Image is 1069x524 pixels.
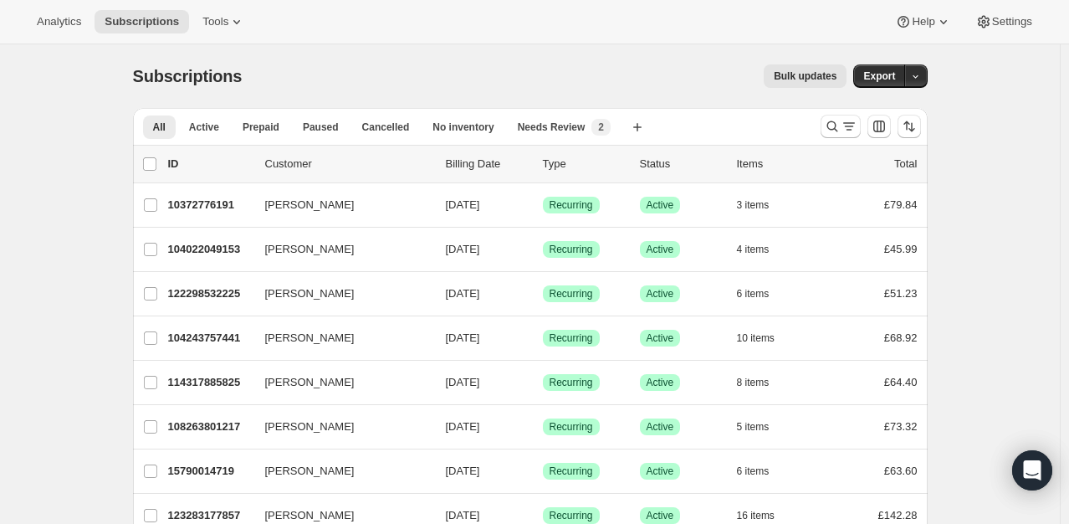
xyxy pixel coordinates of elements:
span: 5 items [737,420,770,434]
span: Settings [992,15,1032,28]
span: £79.84 [884,198,918,211]
p: Billing Date [446,156,529,172]
span: Analytics [37,15,81,28]
p: 104243757441 [168,330,252,347]
div: 104022049153[PERSON_NAME][DATE]SuccessRecurringSuccessActive4 items£45.99 [168,238,918,261]
button: Export [853,64,905,88]
span: Recurring [550,287,593,301]
button: [PERSON_NAME] [255,280,422,307]
span: £51.23 [884,287,918,300]
span: [DATE] [446,420,480,433]
div: Open Intercom Messenger [1012,450,1052,491]
button: [PERSON_NAME] [255,458,422,485]
div: 114317885825[PERSON_NAME][DATE]SuccessRecurringSuccessActive8 items£64.40 [168,371,918,394]
span: [PERSON_NAME] [265,463,355,480]
p: Total [894,156,917,172]
span: [DATE] [446,287,480,300]
span: 2 [598,121,604,134]
button: 3 items [737,193,788,217]
span: £142.28 [878,509,918,521]
button: Settings [965,10,1042,33]
button: Analytics [27,10,91,33]
button: 4 items [737,238,788,261]
span: £45.99 [884,243,918,255]
span: Active [647,243,674,256]
span: 8 items [737,376,770,389]
span: £68.92 [884,331,918,344]
span: Export [863,69,895,83]
span: 6 items [737,287,770,301]
span: [PERSON_NAME] [265,419,355,435]
span: £64.40 [884,376,918,388]
p: 114317885825 [168,374,252,391]
span: 3 items [737,198,770,212]
span: Cancelled [362,121,410,134]
span: Active [189,121,219,134]
span: Prepaid [243,121,279,134]
span: Active [647,376,674,389]
p: Customer [265,156,432,172]
span: Recurring [550,420,593,434]
button: Customize table column order and visibility [867,115,891,138]
span: Active [647,331,674,345]
span: [DATE] [446,243,480,255]
button: [PERSON_NAME] [255,192,422,218]
span: [PERSON_NAME] [265,374,355,391]
span: £73.32 [884,420,918,433]
button: Sort the results [898,115,921,138]
span: [DATE] [446,331,480,344]
button: [PERSON_NAME] [255,369,422,396]
div: IDCustomerBilling DateTypeStatusItemsTotal [168,156,918,172]
span: Recurring [550,376,593,389]
button: Create new view [624,116,651,139]
span: [PERSON_NAME] [265,330,355,347]
span: [PERSON_NAME] [265,285,355,302]
button: 10 items [737,326,793,350]
span: No inventory [432,121,494,134]
button: Bulk updates [764,64,847,88]
span: Subscriptions [133,67,243,85]
p: ID [168,156,252,172]
span: Subscriptions [105,15,179,28]
p: 10372776191 [168,197,252,213]
span: 16 items [737,509,775,522]
button: Subscriptions [95,10,189,33]
span: Active [647,287,674,301]
p: Status [640,156,724,172]
span: 6 items [737,465,770,478]
button: Search and filter results [821,115,861,138]
button: Help [885,10,961,33]
span: Tools [202,15,228,28]
p: 123283177857 [168,507,252,524]
span: Needs Review [518,121,586,134]
span: [PERSON_NAME] [265,197,355,213]
span: [DATE] [446,509,480,521]
span: Active [647,420,674,434]
button: Tools [192,10,255,33]
div: 104243757441[PERSON_NAME][DATE]SuccessRecurringSuccessActive10 items£68.92 [168,326,918,350]
div: 108263801217[PERSON_NAME][DATE]SuccessRecurringSuccessActive5 items£73.32 [168,415,918,439]
div: Type [543,156,627,172]
div: 122298532225[PERSON_NAME][DATE]SuccessRecurringSuccessActive6 items£51.23 [168,282,918,306]
span: Recurring [550,243,593,256]
span: Recurring [550,465,593,478]
button: 6 items [737,460,788,483]
div: 10372776191[PERSON_NAME][DATE]SuccessRecurringSuccessActive3 items£79.84 [168,193,918,217]
span: £63.60 [884,465,918,477]
span: Recurring [550,198,593,212]
span: 4 items [737,243,770,256]
p: 108263801217 [168,419,252,435]
button: 6 items [737,282,788,306]
div: Items [737,156,821,172]
button: 5 items [737,415,788,439]
button: [PERSON_NAME] [255,236,422,263]
p: 15790014719 [168,463,252,480]
span: 10 items [737,331,775,345]
span: Active [647,465,674,478]
button: [PERSON_NAME] [255,325,422,352]
span: All [153,121,166,134]
span: Active [647,198,674,212]
button: [PERSON_NAME] [255,414,422,440]
span: [DATE] [446,376,480,388]
span: Help [912,15,934,28]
